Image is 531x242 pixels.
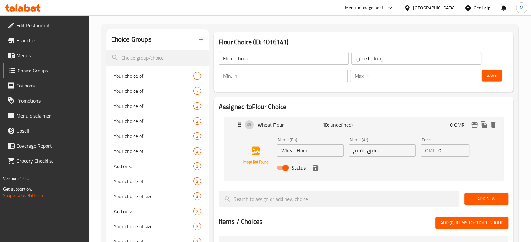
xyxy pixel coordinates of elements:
[16,112,84,119] span: Menu disclaimer
[3,185,32,193] span: Get support on:
[3,123,89,138] a: Upsell
[194,178,201,184] span: 2
[114,177,193,185] span: Your choice of:
[479,120,489,129] button: duplicate
[106,113,209,129] div: Your choice of:2
[193,192,201,200] div: Choices
[114,223,193,230] span: Your choice of size:
[16,37,84,44] span: Branches
[194,224,201,229] span: 3
[193,147,201,155] div: Choices
[106,68,209,83] div: Your choice of:2
[114,147,193,155] span: Your choice of:
[425,147,436,154] p: OMR
[16,52,84,59] span: Menus
[106,219,209,234] div: Your choice of size:3
[193,223,201,230] div: Choices
[219,102,508,112] h2: Assigned to Flour Choice
[3,48,89,63] a: Menus
[3,63,89,78] a: Choice Groups
[520,4,523,11] span: M
[106,144,209,159] div: Your choice of:2
[111,35,151,44] h2: Choice Groups
[114,102,193,110] span: Your choice of:
[114,87,193,95] span: Your choice of:
[114,208,193,215] span: Add ons:
[193,72,201,80] div: Choices
[194,103,201,109] span: 2
[16,22,84,29] span: Edit Restaurant
[193,208,201,215] div: Choices
[413,4,455,11] div: [GEOGRAPHIC_DATA]
[224,117,503,133] div: Expand
[16,127,84,134] span: Upsell
[349,144,416,157] input: Enter name Ar
[194,133,201,139] span: 2
[16,82,84,89] span: Coupons
[16,97,84,104] span: Promotions
[18,67,84,74] span: Choice Groups
[277,144,344,157] input: Enter name En
[114,117,193,125] span: Your choice of:
[194,73,201,79] span: 2
[193,177,201,185] div: Choices
[16,142,84,150] span: Coverage Report
[194,163,201,169] span: 3
[114,72,193,80] span: Your choice of:
[464,193,508,205] button: Add New
[258,121,322,129] p: Wheat Flour
[106,50,209,66] input: search
[193,102,201,110] div: Choices
[322,121,365,129] p: (ID: undefined)
[3,33,89,48] a: Branches
[345,4,384,12] div: Menu-management
[223,72,232,80] p: Min:
[106,204,209,219] div: Add ons:2
[114,132,193,140] span: Your choice of:
[3,93,89,108] a: Promotions
[16,157,84,165] span: Grocery Checklist
[3,174,19,182] span: Version:
[194,193,201,199] span: 3
[193,162,201,170] div: Choices
[106,98,209,113] div: Your choice of:2
[3,191,43,199] a: Support.OpsPlatform
[114,192,193,200] span: Your choice of size:
[438,144,470,157] input: Please enter price
[470,120,479,129] button: edit
[106,129,209,144] div: Your choice of:2
[441,219,503,227] span: Add (0) items to choice group
[193,117,201,125] div: Choices
[194,88,201,94] span: 2
[219,114,508,183] li: ExpandWheat FlourName (En)Name (Ar)PriceOMRStatussave
[469,195,503,203] span: Add New
[489,120,498,129] button: delete
[106,189,209,204] div: Your choice of size:3
[106,83,209,98] div: Your choice of:2
[3,138,89,153] a: Coverage Report
[219,191,459,207] input: search
[235,135,276,176] img: Wheat Flour
[292,164,306,171] span: Status
[194,148,201,154] span: 2
[435,217,508,229] button: Add (0) items to choice group
[106,174,209,189] div: Your choice of:2
[219,37,508,47] h3: Flour Choice (ID: 1016141)
[19,174,29,182] span: 1.0.0
[194,208,201,214] span: 2
[193,132,201,140] div: Choices
[3,18,89,33] a: Edit Restaurant
[194,118,201,124] span: 2
[482,70,502,81] button: Save
[114,162,193,170] span: Add ons:
[311,163,320,172] button: save
[219,217,263,226] h2: Items / Choices
[3,108,89,123] a: Menu disclaimer
[193,87,201,95] div: Choices
[3,78,89,93] a: Coupons
[3,153,89,168] a: Grocery Checklist
[354,72,364,80] p: Max:
[487,71,497,79] span: Save
[450,121,470,129] p: 0 OMR
[106,159,209,174] div: Add ons:3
